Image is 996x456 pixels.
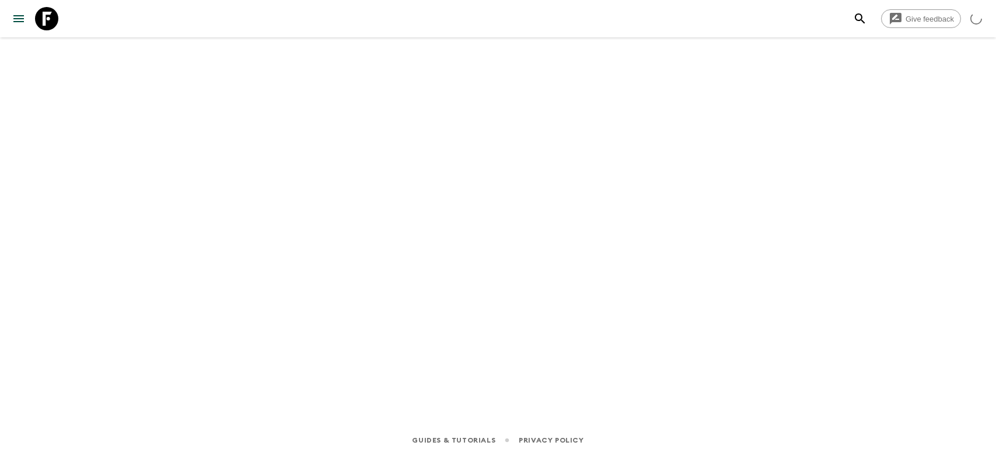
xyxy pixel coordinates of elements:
button: search adventures [848,7,872,30]
a: Give feedback [881,9,961,28]
span: Give feedback [899,15,960,23]
a: Guides & Tutorials [412,434,495,447]
a: Privacy Policy [519,434,583,447]
button: menu [7,7,30,30]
